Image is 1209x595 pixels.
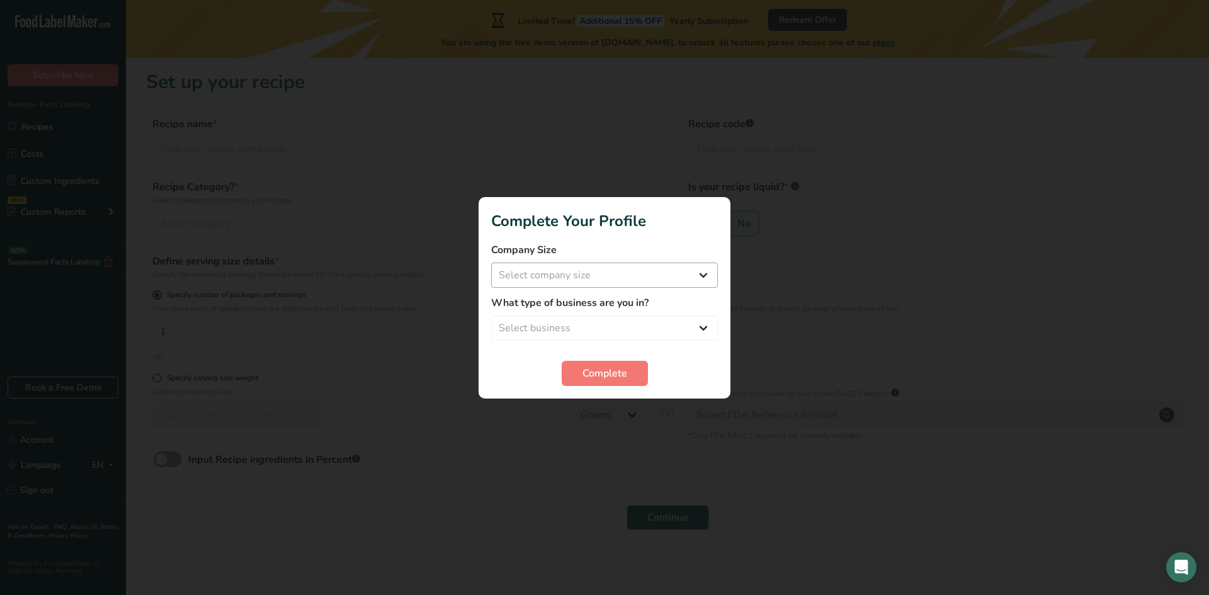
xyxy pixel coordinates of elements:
h1: Complete Your Profile [491,210,718,232]
button: Complete [562,361,648,386]
label: Company Size [491,242,718,258]
div: Open Intercom Messenger [1166,552,1196,582]
span: Complete [582,366,627,381]
label: What type of business are you in? [491,295,718,310]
